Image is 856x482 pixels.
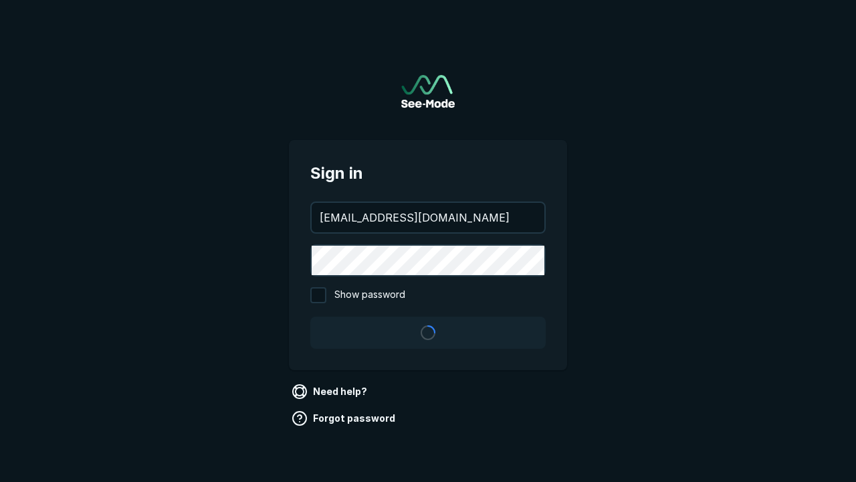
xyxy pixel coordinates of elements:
input: your@email.com [312,203,544,232]
a: Go to sign in [401,75,455,108]
img: See-Mode Logo [401,75,455,108]
a: Need help? [289,381,372,402]
span: Show password [334,287,405,303]
a: Forgot password [289,408,401,429]
span: Sign in [310,161,546,185]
